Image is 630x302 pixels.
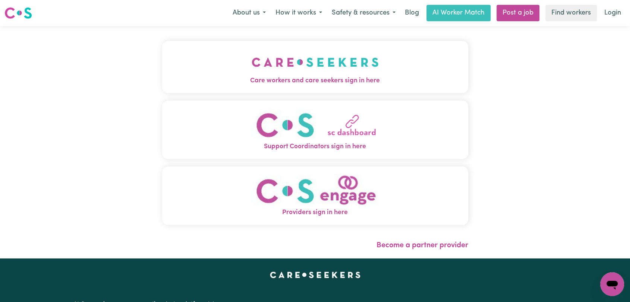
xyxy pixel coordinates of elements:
[426,5,491,21] a: AI Worker Match
[162,166,468,225] button: Providers sign in here
[162,41,468,93] button: Care workers and care seekers sign in here
[162,208,468,217] span: Providers sign in here
[327,5,400,21] button: Safety & resources
[545,5,597,21] a: Find workers
[377,242,468,249] a: Become a partner provider
[497,5,539,21] a: Post a job
[228,5,271,21] button: About us
[600,5,626,21] a: Login
[4,6,32,20] img: Careseekers logo
[4,4,32,22] a: Careseekers logo
[270,272,360,278] a: Careseekers home page
[600,272,624,296] iframe: Button to launch messaging window
[400,5,423,21] a: Blog
[162,142,468,152] span: Support Coordinators sign in here
[162,76,468,86] span: Care workers and care seekers sign in here
[271,5,327,21] button: How it works
[162,101,468,159] button: Support Coordinators sign in here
